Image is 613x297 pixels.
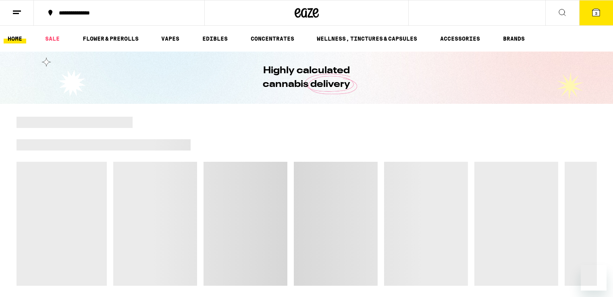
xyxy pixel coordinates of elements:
span: 3 [595,11,597,16]
a: FLOWER & PREROLLS [79,34,143,43]
a: VAPES [157,34,183,43]
h1: Highly calculated cannabis delivery [240,64,373,91]
a: HOME [4,34,26,43]
a: WELLNESS, TINCTURES & CAPSULES [313,34,421,43]
a: CONCENTRATES [247,34,298,43]
a: BRANDS [499,34,529,43]
iframe: Button to launch messaging window [581,265,607,291]
button: 3 [579,0,613,25]
a: SALE [41,34,64,43]
a: ACCESSORIES [436,34,484,43]
a: EDIBLES [198,34,232,43]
